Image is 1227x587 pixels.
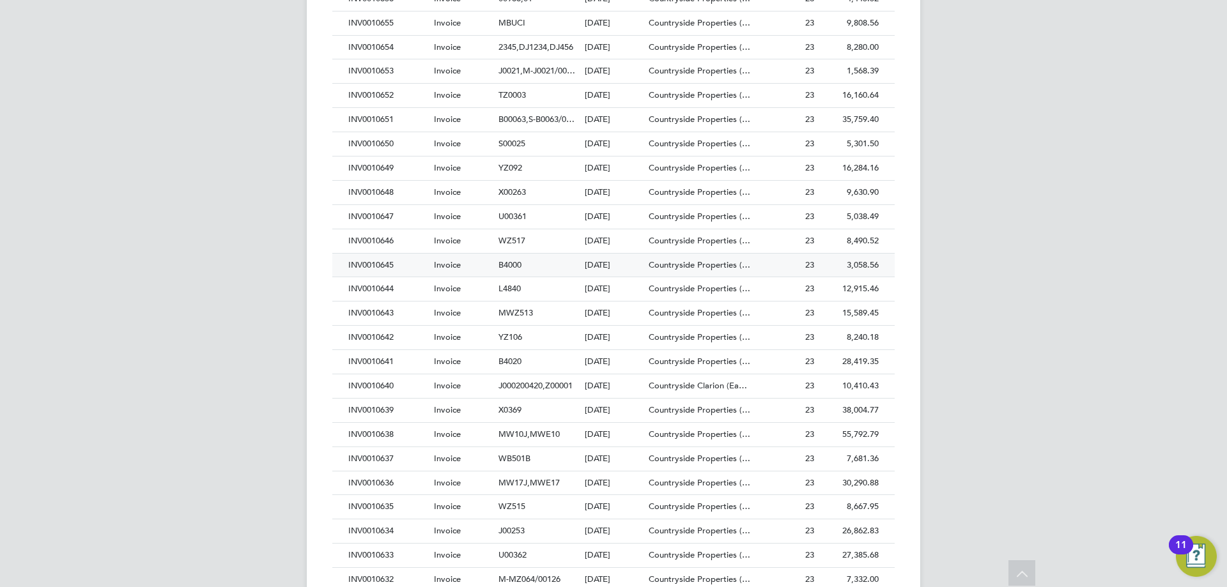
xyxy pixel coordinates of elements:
span: Countryside Properties (… [649,65,750,76]
div: [DATE] [582,11,646,35]
span: 2345,DJ1234,DJ456 [498,42,573,52]
span: 23 [805,187,814,197]
span: Invoice [434,307,461,318]
span: 23 [805,211,814,222]
div: [DATE] [582,544,646,567]
span: MBUCI [498,17,525,28]
div: INV0010639 [345,399,431,422]
span: S00025 [498,138,525,149]
span: X00263 [498,187,526,197]
span: Invoice [434,114,461,125]
span: Countryside Properties (… [649,307,750,318]
span: 23 [805,162,814,173]
div: 1,568.39 [817,59,882,83]
span: U00362 [498,549,527,560]
span: Invoice [434,65,461,76]
div: INV0010638 [345,423,431,446]
span: 23 [805,65,814,76]
span: Invoice [434,501,461,512]
span: Invoice [434,477,461,488]
span: 23 [805,574,814,584]
span: 23 [805,259,814,270]
span: B4000 [498,259,521,270]
div: INV0010645 [345,254,431,277]
span: Invoice [434,549,461,560]
div: 8,240.18 [817,326,882,349]
span: Invoice [434,283,461,294]
div: INV0010640 [345,374,431,398]
span: Countryside Properties (… [649,235,750,246]
div: [DATE] [582,301,646,325]
span: Countryside Properties (… [649,429,750,439]
span: Countryside Clarion (Ea… [649,380,747,391]
span: Invoice [434,162,461,173]
div: INV0010641 [345,350,431,374]
span: Invoice [434,17,461,28]
div: 16,160.64 [817,84,882,107]
span: Invoice [434,211,461,222]
div: [DATE] [582,132,646,156]
span: Invoice [434,332,461,342]
div: 9,630.90 [817,181,882,204]
div: [DATE] [582,84,646,107]
span: M-MZ064/00126 [498,574,560,584]
div: [DATE] [582,399,646,422]
div: INV0010644 [345,277,431,301]
span: Countryside Properties (… [649,162,750,173]
span: Countryside Properties (… [649,138,750,149]
div: INV0010643 [345,301,431,325]
div: 5,301.50 [817,132,882,156]
span: Countryside Properties (… [649,114,750,125]
span: Invoice [434,187,461,197]
div: 55,792.79 [817,423,882,446]
div: [DATE] [582,205,646,229]
div: INV0010653 [345,59,431,83]
span: 23 [805,307,814,318]
span: MW17J,MWE17 [498,477,560,488]
span: 23 [805,235,814,246]
span: WZ515 [498,501,525,512]
span: Countryside Properties (… [649,283,750,294]
div: 26,862.83 [817,519,882,543]
span: Invoice [434,235,461,246]
div: [DATE] [582,447,646,471]
div: 12,915.46 [817,277,882,301]
div: 15,589.45 [817,301,882,325]
span: 23 [805,89,814,100]
div: 8,280.00 [817,36,882,59]
span: Countryside Properties (… [649,549,750,560]
div: [DATE] [582,519,646,543]
span: L4840 [498,283,521,294]
span: 23 [805,138,814,149]
div: 35,759.40 [817,108,882,132]
div: 16,284.16 [817,156,882,180]
span: Invoice [434,380,461,391]
div: 7,681.36 [817,447,882,471]
span: 23 [805,283,814,294]
span: B4020 [498,356,521,367]
span: Countryside Properties (… [649,332,750,342]
span: Countryside Properties (… [649,89,750,100]
div: 27,385.68 [817,544,882,567]
span: Countryside Properties (… [649,17,750,28]
button: Open Resource Center, 11 new notifications [1176,536,1217,577]
div: INV0010654 [345,36,431,59]
div: INV0010634 [345,519,431,543]
div: 30,290.88 [817,471,882,495]
span: Countryside Properties (… [649,187,750,197]
span: Countryside Properties (… [649,453,750,464]
span: 23 [805,404,814,415]
span: 23 [805,42,814,52]
div: INV0010655 [345,11,431,35]
span: YZ106 [498,332,522,342]
div: INV0010636 [345,471,431,495]
div: INV0010637 [345,447,431,471]
span: Countryside Properties (… [649,211,750,222]
div: [DATE] [582,277,646,301]
span: Countryside Properties (… [649,501,750,512]
div: [DATE] [582,181,646,204]
div: INV0010652 [345,84,431,107]
span: Invoice [434,404,461,415]
span: Invoice [434,453,461,464]
span: Invoice [434,574,461,584]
